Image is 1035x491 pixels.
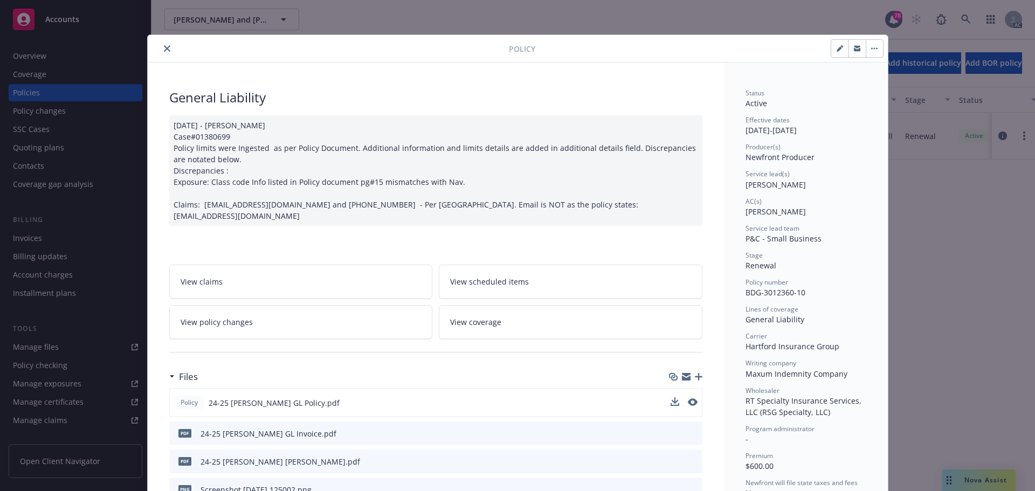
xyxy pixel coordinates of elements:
button: preview file [688,456,698,467]
span: Policy number [746,278,788,287]
span: - [746,434,748,444]
button: download file [671,428,680,439]
span: BDG-3012360-10 [746,287,805,298]
span: Active [746,98,767,108]
span: Producer(s) [746,142,781,151]
span: P&C - Small Business [746,233,822,244]
span: Premium [746,451,773,460]
button: preview file [688,398,698,406]
a: View scheduled items [439,265,702,299]
span: Program administrator [746,424,815,433]
div: Files [169,370,198,384]
span: Maxum Indemnity Company [746,369,847,379]
button: download file [671,397,679,409]
span: Wholesaler [746,386,779,395]
span: Service lead team [746,224,799,233]
span: pdf [178,429,191,437]
span: Policy [509,43,535,54]
span: Service lead(s) [746,169,790,178]
span: [PERSON_NAME] [746,179,806,190]
span: Hartford Insurance Group [746,341,839,351]
button: close [161,42,174,55]
span: Carrier [746,331,767,341]
a: View coverage [439,305,702,339]
span: Newfront Producer [746,152,815,162]
span: View policy changes [181,316,253,328]
button: preview file [688,428,698,439]
div: 24-25 [PERSON_NAME] [PERSON_NAME].pdf [201,456,360,467]
span: View scheduled items [450,276,529,287]
span: Status [746,88,764,98]
div: [DATE] - [PERSON_NAME] Case#01380699 Policy limits were Ingested as per Policy Document. Addition... [169,115,702,226]
span: pdf [178,457,191,465]
button: download file [671,397,679,406]
span: [PERSON_NAME] [746,206,806,217]
div: General Liability [746,314,866,325]
h3: Files [179,370,198,384]
a: View policy changes [169,305,433,339]
button: download file [671,456,680,467]
span: AC(s) [746,197,762,206]
span: 24-25 [PERSON_NAME] GL Policy.pdf [209,397,340,409]
span: View claims [181,276,223,287]
div: [DATE] - [DATE] [746,115,866,136]
span: Writing company [746,358,796,368]
span: Lines of coverage [746,305,798,314]
span: Policy [178,398,200,407]
span: Renewal [746,260,776,271]
span: View coverage [450,316,501,328]
span: $600.00 [746,461,774,471]
a: View claims [169,265,433,299]
span: Newfront will file state taxes and fees [746,478,858,487]
button: preview file [688,397,698,409]
span: Effective dates [746,115,790,125]
span: RT Specialty Insurance Services, LLC (RSG Specialty, LLC) [746,396,864,417]
div: 24-25 [PERSON_NAME] GL Invoice.pdf [201,428,336,439]
div: General Liability [169,88,702,107]
span: Stage [746,251,763,260]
